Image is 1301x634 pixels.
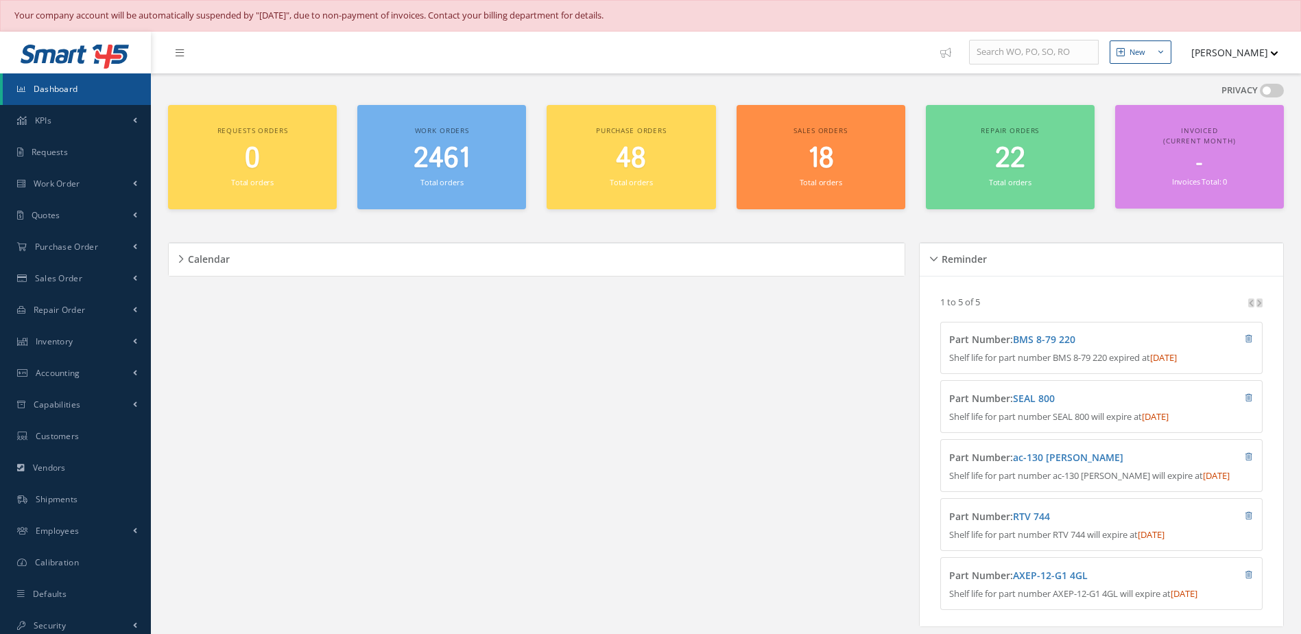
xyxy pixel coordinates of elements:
div: New [1130,47,1145,58]
span: 22 [995,139,1025,178]
span: Work orders [415,126,469,135]
h4: Part Number [949,511,1172,523]
span: Requests orders [217,126,288,135]
p: Shelf life for part number ac-130 [PERSON_NAME] will expire at [949,469,1253,483]
a: AXEP-12-G1 4GL [1013,569,1088,582]
button: New [1110,40,1171,64]
span: [DATE] [1142,410,1169,423]
h5: Reminder [938,249,987,266]
span: Capabilities [34,399,81,410]
span: Sales Order [35,272,82,284]
span: Defaults [33,588,67,600]
span: : [1010,451,1123,464]
h4: Part Number [949,393,1172,405]
span: : [1010,392,1055,405]
span: Work Order [34,178,80,189]
span: Customers [36,430,80,442]
span: Purchase orders [596,126,667,135]
p: Shelf life for part number RTV 744 will expire at [949,528,1253,542]
small: Total orders [800,177,842,187]
p: Shelf life for part number BMS 8-79 220 expired at [949,351,1253,365]
span: Employees [36,525,80,537]
span: 48 [616,139,646,178]
a: Requests orders 0 Total orders [168,105,337,210]
input: Search WO, PO, SO, RO [969,40,1099,64]
p: Shelf life for part number AXEP-12-G1 4GL will expire at [949,587,1253,601]
small: Invoices Total: 0 [1172,176,1227,187]
span: Inventory [36,336,73,347]
button: [PERSON_NAME] [1178,39,1278,66]
span: [DATE] [1150,351,1177,364]
span: Purchase Order [35,241,98,253]
span: Sales orders [793,126,847,135]
span: Requests [32,146,68,158]
a: Invoiced (Current Month) - Invoices Total: 0 [1115,105,1284,209]
span: - [1196,150,1202,177]
span: Quotes [32,209,60,221]
span: Invoiced [1181,126,1218,135]
a: Repair orders 22 Total orders [926,105,1095,210]
small: Total orders [420,177,463,187]
small: Total orders [989,177,1031,187]
p: 1 to 5 of 5 [940,296,980,308]
a: Purchase orders 48 Total orders [547,105,715,210]
a: Dashboard [3,73,151,105]
span: (Current Month) [1163,136,1235,145]
small: Total orders [231,177,274,187]
span: : [1010,333,1075,346]
span: : [1010,510,1050,523]
p: Shelf life for part number SEAL 800 will expire at [949,410,1253,424]
span: [DATE] [1171,587,1197,600]
span: 18 [808,139,834,178]
span: Security [34,620,66,631]
a: ac-130 [PERSON_NAME] [1013,451,1123,464]
h4: Part Number [949,570,1172,582]
a: Sales orders 18 Total orders [737,105,905,210]
div: Your company account will be automatically suspended by "[DATE]", due to non-payment of invoices.... [14,9,1287,23]
a: Show Tips [933,32,969,73]
h5: Calendar [184,249,230,266]
span: KPIs [35,115,51,126]
span: Vendors [33,462,66,473]
a: Work orders 2461 Total orders [357,105,526,210]
span: Accounting [36,367,80,379]
span: Shipments [36,493,78,505]
span: [DATE] [1138,528,1165,541]
span: Calibration [35,556,79,568]
span: [DATE] [1203,469,1230,482]
span: Repair Order [34,304,86,316]
label: PRIVACY [1221,84,1258,97]
small: Total orders [610,177,652,187]
span: 0 [245,139,260,178]
h4: Part Number [949,334,1172,346]
span: 2461 [414,139,470,178]
a: BMS 8-79 220 [1013,333,1075,346]
span: Repair orders [981,126,1039,135]
span: : [1010,569,1088,582]
a: RTV 744 [1013,510,1050,523]
span: Dashboard [34,83,78,95]
a: SEAL 800 [1013,392,1055,405]
h4: Part Number [949,452,1172,464]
